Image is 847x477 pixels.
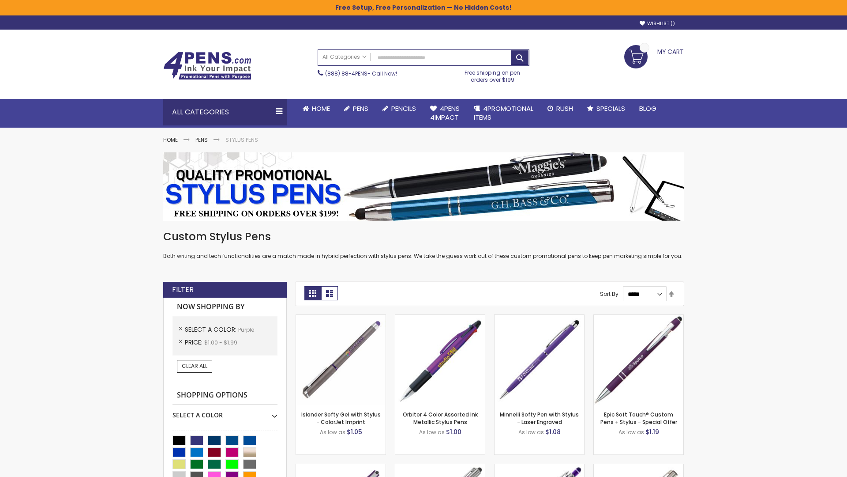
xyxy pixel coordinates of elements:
[325,70,397,77] span: - Call Now!
[446,428,461,436] span: $1.00
[320,428,345,436] span: As low as
[545,428,561,436] span: $1.08
[177,360,212,372] a: Clear All
[594,464,683,471] a: Tres-Chic Touch Pen - Standard Laser-Purple
[353,104,368,113] span: Pens
[163,230,684,260] div: Both writing and tech functionalities are a match made in hybrid perfection with stylus pens. We ...
[296,314,386,322] a: Islander Softy Gel with Stylus - ColorJet Imprint-Purple
[474,104,533,122] span: 4PROMOTIONAL ITEMS
[640,20,675,27] a: Wishlist
[238,326,254,333] span: Purple
[296,99,337,118] a: Home
[204,339,237,346] span: $1.00 - $1.99
[645,428,659,436] span: $1.19
[391,104,416,113] span: Pencils
[495,314,584,322] a: Minnelli Softy Pen with Stylus - Laser Engraved-Purple
[172,386,277,405] strong: Shopping Options
[163,52,251,80] img: 4Pens Custom Pens and Promotional Products
[632,99,663,118] a: Blog
[375,99,423,118] a: Pencils
[430,104,460,122] span: 4Pens 4impact
[419,428,445,436] span: As low as
[337,99,375,118] a: Pens
[172,298,277,316] strong: Now Shopping by
[600,411,677,425] a: Epic Soft Touch® Custom Pens + Stylus - Special Offer
[556,104,573,113] span: Rush
[395,314,485,322] a: Orbitor 4 Color Assorted Ink Metallic Stylus Pens-Purple
[580,99,632,118] a: Specials
[594,314,683,322] a: 4P-MS8B-Purple
[296,315,386,405] img: Islander Softy Gel with Stylus - ColorJet Imprint-Purple
[423,99,467,128] a: 4Pens4impact
[185,338,204,347] span: Price
[618,428,644,436] span: As low as
[495,464,584,471] a: Phoenix Softy with Stylus Pen - Laser-Purple
[163,230,684,244] h1: Custom Stylus Pens
[600,290,618,298] label: Sort By
[596,104,625,113] span: Specials
[594,315,683,405] img: 4P-MS8B-Purple
[163,99,287,125] div: All Categories
[322,53,367,61] span: All Categories
[163,136,178,144] a: Home
[172,285,194,295] strong: Filter
[540,99,580,118] a: Rush
[172,405,277,420] div: Select A Color
[500,411,579,425] a: Minnelli Softy Pen with Stylus - Laser Engraved
[318,50,371,64] a: All Categories
[304,286,321,300] strong: Grid
[185,325,238,334] span: Select A Color
[325,70,367,77] a: (888) 88-4PENS
[163,152,684,221] img: Stylus Pens
[296,464,386,471] a: Avendale Velvet Touch Stylus Gel Pen-Purple
[312,104,330,113] span: Home
[182,362,207,370] span: Clear All
[301,411,381,425] a: Islander Softy Gel with Stylus - ColorJet Imprint
[639,104,656,113] span: Blog
[347,428,362,436] span: $1.05
[195,136,208,144] a: Pens
[395,315,485,405] img: Orbitor 4 Color Assorted Ink Metallic Stylus Pens-Purple
[225,136,258,144] strong: Stylus Pens
[467,99,540,128] a: 4PROMOTIONALITEMS
[395,464,485,471] a: Tres-Chic with Stylus Metal Pen - Standard Laser-Purple
[456,66,530,83] div: Free shipping on pen orders over $199
[495,315,584,405] img: Minnelli Softy Pen with Stylus - Laser Engraved-Purple
[518,428,544,436] span: As low as
[403,411,478,425] a: Orbitor 4 Color Assorted Ink Metallic Stylus Pens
